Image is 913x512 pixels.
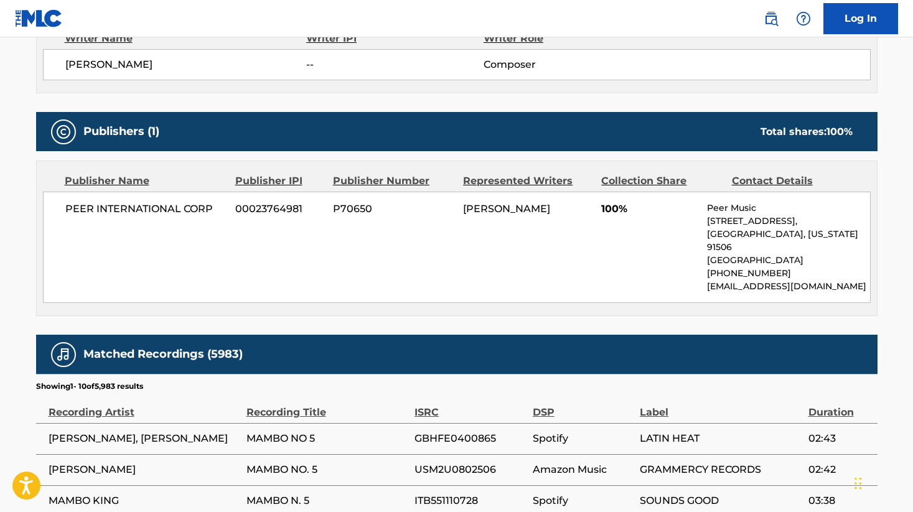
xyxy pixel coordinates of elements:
[851,452,913,512] iframe: Chat Widget
[484,31,645,46] div: Writer Role
[808,462,871,477] span: 02:42
[49,493,240,508] span: MAMBO KING
[246,431,408,446] span: MAMBO NO 5
[808,392,871,420] div: Duration
[533,392,634,420] div: DSP
[414,493,527,508] span: ITB551110728
[791,6,816,31] div: Help
[759,6,784,31] a: Public Search
[246,493,408,508] span: MAMBO N. 5
[826,126,853,137] span: 100 %
[65,31,307,46] div: Writer Name
[49,431,240,446] span: [PERSON_NAME], [PERSON_NAME]
[235,174,324,189] div: Publisher IPI
[49,462,240,477] span: [PERSON_NAME]
[83,347,243,361] h5: Matched Recordings (5983)
[533,493,634,508] span: Spotify
[796,11,811,26] img: help
[732,174,853,189] div: Contact Details
[414,462,527,477] span: USM2U0802506
[56,124,71,139] img: Publishers
[65,202,227,216] span: PEER INTERNATIONAL CORP
[333,202,454,216] span: P70650
[36,381,143,392] p: Showing 1 - 10 of 5,983 results
[246,462,408,477] span: MAMBO NO. 5
[707,215,869,228] p: [STREET_ADDRESS],
[56,347,71,362] img: Matched Recordings
[707,254,869,267] p: [GEOGRAPHIC_DATA]
[707,228,869,254] p: [GEOGRAPHIC_DATA], [US_STATE] 91506
[761,124,853,139] div: Total shares:
[306,57,483,72] span: --
[808,431,871,446] span: 02:43
[640,431,802,446] span: LATIN HEAT
[414,392,527,420] div: ISRC
[15,9,63,27] img: MLC Logo
[306,31,484,46] div: Writer IPI
[414,431,527,446] span: GBHFE0400865
[808,493,871,508] span: 03:38
[640,392,802,420] div: Label
[764,11,779,26] img: search
[533,431,634,446] span: Spotify
[707,267,869,280] p: [PHONE_NUMBER]
[246,392,408,420] div: Recording Title
[533,462,634,477] span: Amazon Music
[484,57,645,72] span: Composer
[83,124,159,139] h5: Publishers (1)
[65,57,307,72] span: [PERSON_NAME]
[601,174,722,189] div: Collection Share
[49,392,240,420] div: Recording Artist
[707,202,869,215] p: Peer Music
[601,202,698,216] span: 100%
[463,203,550,215] span: [PERSON_NAME]
[823,3,898,34] a: Log In
[640,493,802,508] span: SOUNDS GOOD
[640,462,802,477] span: GRAMMERCY RECORDS
[854,465,862,502] div: Drag
[65,174,226,189] div: Publisher Name
[707,280,869,293] p: [EMAIL_ADDRESS][DOMAIN_NAME]
[333,174,454,189] div: Publisher Number
[235,202,324,216] span: 00023764981
[463,174,592,189] div: Represented Writers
